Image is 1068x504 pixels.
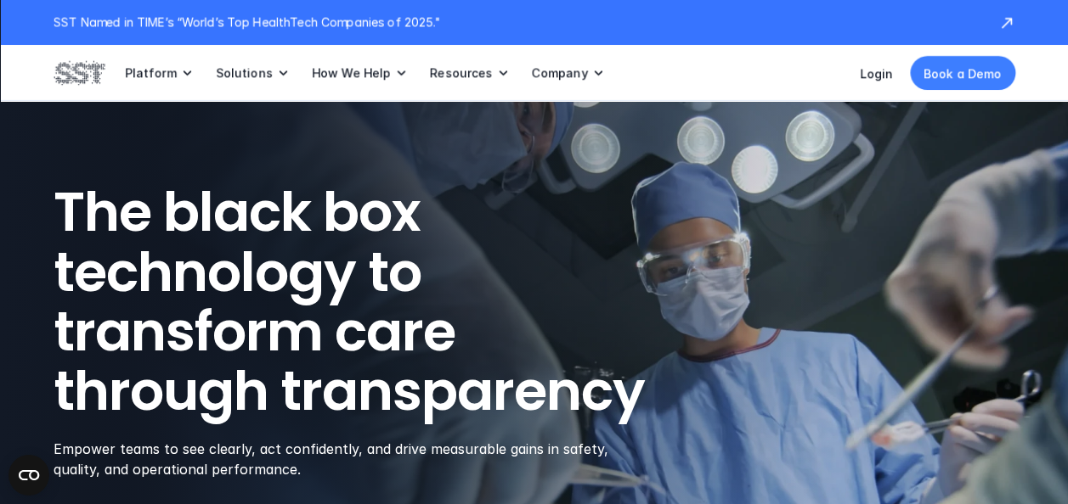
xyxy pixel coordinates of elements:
[54,14,981,31] p: SST Named in TIME’s “World’s Top HealthTech Companies of 2025."
[910,56,1015,90] a: Book a Demo
[54,182,726,422] h1: The black box technology to transform care through transparency
[8,455,49,496] button: Open CMP widget
[532,65,588,81] p: Company
[312,65,391,81] p: How We Help
[860,66,893,81] a: Login
[54,59,105,87] img: SST logo
[54,439,630,479] p: Empower teams to see clearly, act confidently, and drive measurable gains in safety, quality, and...
[125,65,177,81] p: Platform
[924,64,1002,82] p: Book a Demo
[125,45,195,101] a: Platform
[430,65,493,81] p: Resources
[216,65,273,81] p: Solutions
